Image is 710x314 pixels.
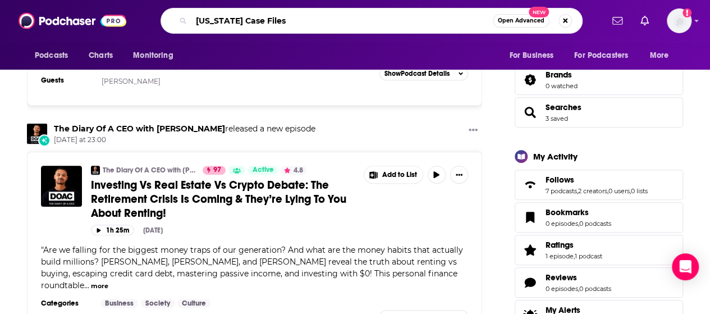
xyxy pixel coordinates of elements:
span: Reviews [546,272,577,283]
a: Business [100,299,138,308]
a: Culture [177,299,210,308]
span: Open Advanced [498,18,544,24]
a: 0 episodes [546,220,578,227]
a: The Diary Of A CEO with [PERSON_NAME] [103,166,195,175]
a: Show notifications dropdown [608,11,627,30]
a: 0 podcasts [579,220,611,227]
a: Brands [546,70,578,80]
span: , [578,285,579,293]
span: Ratings [546,240,574,250]
div: Search podcasts, credits, & more... [161,8,583,34]
span: Monitoring [133,48,173,63]
span: Show Podcast Details [384,70,450,78]
button: open menu [27,45,83,66]
a: Society [141,299,175,308]
a: 7 podcasts [546,187,577,195]
span: Active [252,165,273,176]
a: Bookmarks [546,207,611,217]
button: 1h 25m [91,225,134,235]
span: [DATE] at 23:00 [54,135,315,145]
a: 0 users [608,187,630,195]
span: Follows [515,170,683,200]
div: Open Intercom Messenger [672,253,699,280]
h3: Categories [41,299,91,308]
div: My Activity [533,151,578,162]
span: Bookmarks [515,202,683,233]
button: open menu [501,45,567,66]
a: Charts [81,45,120,66]
span: ... [84,280,89,290]
img: Podchaser - Follow, Share and Rate Podcasts [19,10,126,31]
a: Ratings [519,242,541,258]
a: 2 creators [578,187,607,195]
span: For Business [509,48,553,63]
button: more [91,281,108,291]
span: For Podcasters [574,48,628,63]
a: 0 watched [546,82,578,90]
a: 0 episodes [546,285,578,293]
a: The Diary Of A CEO with Steven Bartlett [54,124,225,134]
span: Follows [546,175,574,185]
span: Brands [546,70,572,80]
a: Bookmarks [519,210,541,225]
a: 0 podcasts [579,285,611,293]
a: Ratings [546,240,602,250]
span: , [578,220,579,227]
button: open menu [125,45,187,66]
a: 3 saved [546,115,568,122]
div: [DATE] [143,226,163,234]
span: Logged in as mindyn [667,8,691,33]
span: , [630,187,631,195]
button: Show More Button [364,166,423,183]
span: Brands [515,65,683,95]
h3: released a new episode [54,124,315,134]
span: Are we falling for the biggest money traps of our generation? And what are the money habits that ... [41,245,463,290]
a: Searches [546,102,581,112]
a: Reviews [519,275,541,290]
span: Investing Vs Real Estate Vs Crypto Debate: The Retirement Crisis Is Coming & They’re Lying To You... [91,178,346,220]
button: Show profile menu [667,8,691,33]
span: , [607,187,608,195]
img: Investing Vs Real Estate Vs Crypto Debate: The Retirement Crisis Is Coming & They’re Lying To You... [41,166,82,207]
span: More [650,48,669,63]
span: New [529,7,549,17]
button: Open AdvancedNew [493,14,549,28]
img: The Diary Of A CEO with Steven Bartlett [91,166,100,175]
img: User Profile [667,8,691,33]
button: 4.8 [281,166,306,175]
h3: Guests [41,76,91,85]
span: Podcasts [35,48,68,63]
span: Charts [89,48,113,63]
a: Follows [519,177,541,193]
button: Show More Button [450,166,468,184]
button: open menu [642,45,683,66]
a: Searches [519,104,541,120]
a: 0 lists [631,187,648,195]
button: ShowPodcast Details [379,67,468,80]
a: Active [248,166,278,175]
span: Add to List [382,171,417,179]
svg: Add a profile image [682,8,691,17]
a: Follows [546,175,648,185]
a: Show notifications dropdown [636,11,653,30]
a: 1 episode [546,252,574,260]
a: 1 podcast [575,252,602,260]
span: , [574,252,575,260]
img: The Diary Of A CEO with Steven Bartlett [27,124,47,144]
button: Show More Button [464,124,482,138]
a: Brands [519,72,541,88]
div: New Episode [38,134,51,147]
button: open menu [567,45,644,66]
span: Searches [515,97,683,128]
span: 97 [213,165,221,176]
input: Search podcasts, credits, & more... [191,12,493,30]
span: Bookmarks [546,207,589,217]
span: Ratings [515,235,683,265]
a: Reviews [546,272,611,283]
a: Investing Vs Real Estate Vs Crypto Debate: The Retirement Crisis Is Coming & They’re Lying To You... [91,178,356,220]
